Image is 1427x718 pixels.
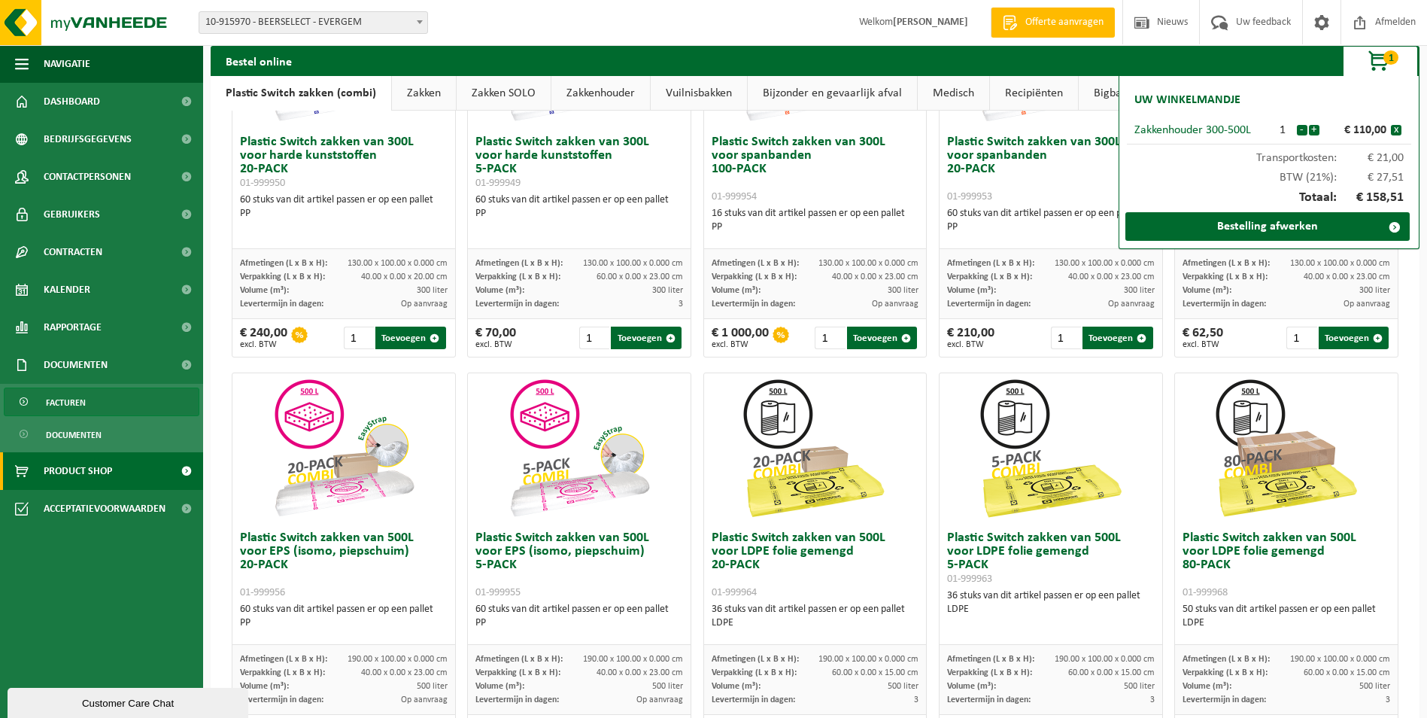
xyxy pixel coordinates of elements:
[712,655,799,664] span: Afmetingen (L x B x H):
[475,603,683,630] div: 60 stuks van dit artikel passen er op een pallet
[1125,212,1410,241] a: Bestelling afwerken
[1022,15,1107,30] span: Offerte aanvragen
[1183,616,1390,630] div: LDPE
[240,286,289,295] span: Volume (m³):
[1304,272,1390,281] span: 40.00 x 0.00 x 23.00 cm
[240,682,289,691] span: Volume (m³):
[1183,259,1270,268] span: Afmetingen (L x B x H):
[44,346,108,384] span: Documenten
[990,76,1078,111] a: Recipiënten
[815,327,845,349] input: 1
[1183,587,1228,598] span: 01-999968
[947,603,1155,616] div: LDPE
[1211,373,1362,524] img: 01-999968
[1127,145,1411,164] div: Transportkosten:
[1068,668,1155,677] span: 60.00 x 0.00 x 15.00 cm
[417,286,448,295] span: 300 liter
[1386,695,1390,704] span: 3
[392,76,456,111] a: Zakken
[947,668,1032,677] span: Verpakking (L x B x H):
[44,158,131,196] span: Contactpersonen
[46,421,102,449] span: Documenten
[712,207,919,234] div: 16 stuks van dit artikel passen er op een pallet
[712,340,769,349] span: excl. BTW
[1343,46,1418,76] button: 1
[44,490,165,528] span: Acceptatievoorwaarden
[348,259,448,268] span: 130.00 x 100.00 x 0.000 cm
[947,272,1032,281] span: Verpakking (L x B x H):
[1337,172,1404,184] span: € 27,51
[712,221,919,234] div: PP
[211,76,391,111] a: Plastic Switch zakken (combi)
[947,191,992,202] span: 01-999953
[348,655,448,664] span: 190.00 x 100.00 x 0.000 cm
[976,373,1126,524] img: 01-999963
[240,668,325,677] span: Verpakking (L x B x H):
[199,12,427,33] span: 10-915970 - BEERSELECT - EVERGEM
[4,420,199,449] a: Documenten
[1055,655,1155,664] span: 190.00 x 100.00 x 0.000 cm
[947,300,1031,309] span: Levertermijn in dagen:
[1183,300,1266,309] span: Levertermijn in dagen:
[1269,124,1296,136] div: 1
[475,695,559,704] span: Levertermijn in dagen:
[872,300,918,309] span: Op aanvraag
[551,76,650,111] a: Zakkenhouder
[712,603,919,630] div: 36 stuks van dit artikel passen er op een pallet
[712,531,919,599] h3: Plastic Switch zakken van 500L voor LDPE folie gemengd 20-PACK
[991,8,1115,38] a: Offerte aanvragen
[1082,327,1152,349] button: Toevoegen
[1150,695,1155,704] span: 3
[240,272,325,281] span: Verpakking (L x B x H):
[1290,259,1390,268] span: 130.00 x 100.00 x 0.000 cm
[401,695,448,704] span: Op aanvraag
[583,655,683,664] span: 190.00 x 100.00 x 0.000 cm
[475,272,560,281] span: Verpakking (L x B x H):
[712,300,795,309] span: Levertermijn in dagen:
[1127,84,1248,117] h2: Uw winkelmandje
[832,272,918,281] span: 40.00 x 0.00 x 23.00 cm
[1323,124,1391,136] div: € 110,00
[240,259,327,268] span: Afmetingen (L x B x H):
[475,207,683,221] div: PP
[712,668,797,677] span: Verpakking (L x B x H):
[712,682,761,691] span: Volume (m³):
[918,76,989,111] a: Medisch
[1079,76,1147,111] a: Bigbags
[712,135,919,203] h3: Plastic Switch zakken van 300L voor spanbanden 100-PACK
[947,682,996,691] span: Volume (m³):
[240,340,287,349] span: excl. BTW
[1309,125,1319,135] button: +
[947,531,1155,586] h3: Plastic Switch zakken van 500L voor LDPE folie gemengd 5-PACK
[583,259,683,268] span: 130.00 x 100.00 x 0.000 cm
[712,272,797,281] span: Verpakking (L x B x H):
[1183,603,1390,630] div: 50 stuks van dit artikel passen er op een pallet
[1337,152,1404,164] span: € 21,00
[475,668,560,677] span: Verpakking (L x B x H):
[401,300,448,309] span: Op aanvraag
[748,76,917,111] a: Bijzonder en gevaarlijk afval
[847,327,917,349] button: Toevoegen
[1319,327,1389,349] button: Toevoegen
[947,340,994,349] span: excl. BTW
[1183,286,1231,295] span: Volume (m³):
[240,531,448,599] h3: Plastic Switch zakken van 500L voor EPS (isomo, piepschuim) 20-PACK
[832,668,918,677] span: 60.00 x 0.00 x 15.00 cm
[1183,695,1266,704] span: Levertermijn in dagen:
[1055,259,1155,268] span: 130.00 x 100.00 x 0.000 cm
[44,83,100,120] span: Dashboard
[1183,327,1223,349] div: € 62,50
[1304,668,1390,677] span: 60.00 x 0.00 x 15.00 cm
[818,259,918,268] span: 130.00 x 100.00 x 0.000 cm
[1134,124,1269,136] div: Zakkenhouder 300-500L
[597,668,683,677] span: 40.00 x 0.00 x 23.00 cm
[4,388,199,416] a: Facturen
[947,573,992,585] span: 01-999963
[475,193,683,221] div: 60 stuks van dit artikel passen er op een pallet
[1108,300,1155,309] span: Op aanvraag
[652,286,683,295] span: 300 liter
[1183,272,1268,281] span: Verpakking (L x B x H):
[1337,191,1404,205] span: € 158,51
[712,616,919,630] div: LDPE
